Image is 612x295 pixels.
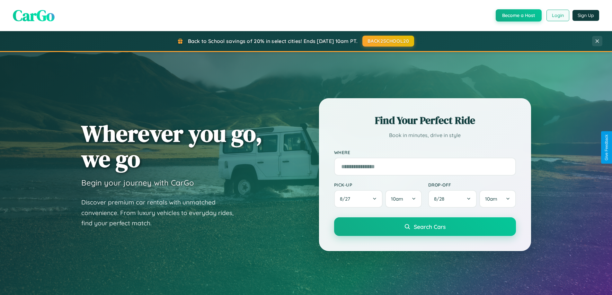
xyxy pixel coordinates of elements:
h3: Begin your journey with CarGo [81,178,194,187]
button: Search Cars [334,217,516,236]
button: Become a Host [496,9,542,22]
p: Discover premium car rentals with unmatched convenience. From luxury vehicles to everyday rides, ... [81,197,242,229]
span: 8 / 28 [434,196,448,202]
button: 8/27 [334,190,383,208]
h1: Wherever you go, we go [81,121,262,171]
span: Search Cars [414,223,446,230]
button: BACK2SCHOOL20 [362,36,414,47]
button: 10am [385,190,421,208]
button: Sign Up [572,10,599,21]
label: Pick-up [334,182,422,187]
h2: Find Your Perfect Ride [334,113,516,127]
span: 10am [391,196,403,202]
span: CarGo [13,5,55,26]
span: 10am [485,196,497,202]
label: Drop-off [428,182,516,187]
button: 10am [479,190,516,208]
button: Login [546,10,569,21]
button: 8/28 [428,190,477,208]
p: Book in minutes, drive in style [334,131,516,140]
span: 8 / 27 [340,196,353,202]
div: Give Feedback [604,134,609,161]
label: Where [334,150,516,155]
span: Back to School savings of 20% in select cities! Ends [DATE] 10am PT. [188,38,358,44]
